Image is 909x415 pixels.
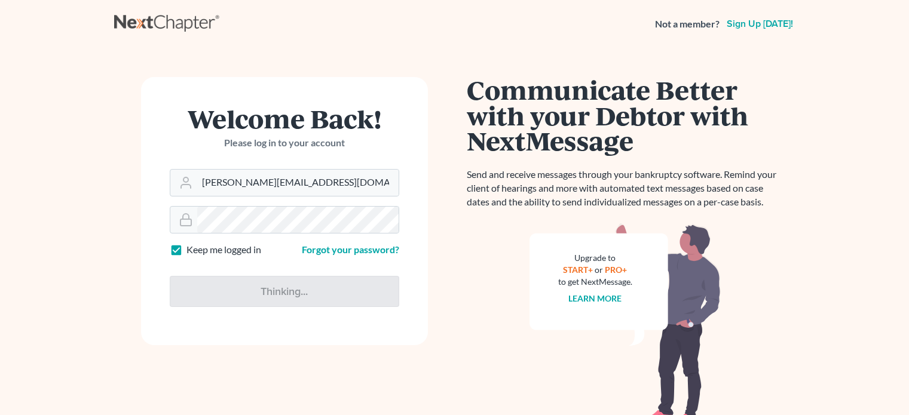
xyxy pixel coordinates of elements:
[595,265,603,275] span: or
[655,17,720,31] strong: Not a member?
[568,293,622,303] a: Learn more
[467,77,783,153] h1: Communicate Better with your Debtor with NextMessage
[170,136,399,150] p: Please log in to your account
[563,265,593,275] a: START+
[467,168,783,209] p: Send and receive messages through your bankruptcy software. Remind your client of hearings and mo...
[605,265,627,275] a: PRO+
[558,252,632,264] div: Upgrade to
[186,243,261,257] label: Keep me logged in
[170,106,399,131] h1: Welcome Back!
[197,170,399,196] input: Email Address
[558,276,632,288] div: to get NextMessage.
[724,19,795,29] a: Sign up [DATE]!
[302,244,399,255] a: Forgot your password?
[170,276,399,307] input: Thinking...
